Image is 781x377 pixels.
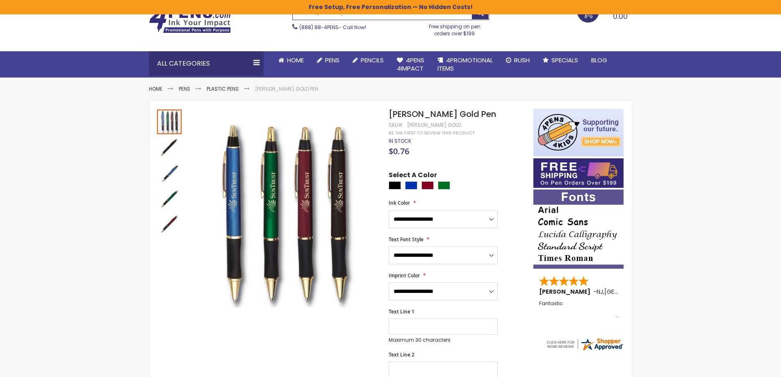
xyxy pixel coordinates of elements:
[593,288,665,296] span: - ,
[157,210,182,236] div: Barton Gold Pen
[389,138,411,144] div: Availability
[390,51,431,78] a: 4Pens4impact
[421,181,434,190] div: Burgundy
[585,51,614,69] a: Blog
[157,211,182,236] img: Barton Gold Pen
[437,56,493,73] span: 4PROMOTIONAL ITEMS
[207,85,239,92] a: Plastic Pens
[179,85,190,92] a: Pens
[389,130,475,136] a: Be the first to review this product
[514,56,530,64] span: Rush
[389,236,424,243] span: Text Font Style
[310,51,346,69] a: Pens
[397,56,424,73] span: 4Pens 4impact
[389,121,404,128] strong: SKU
[299,24,366,31] span: - Call Now!
[157,186,182,210] img: Barton Gold Pen
[533,158,624,188] img: Free shipping on orders over $199
[149,85,162,92] a: Home
[604,288,665,296] span: [GEOGRAPHIC_DATA]
[389,272,420,279] span: Imprint Color
[389,351,414,358] span: Text Line 2
[157,109,182,134] div: Barton Gold Pen
[255,86,318,92] li: [PERSON_NAME] Gold Pen
[325,56,339,64] span: Pens
[389,171,437,182] span: Select A Color
[591,56,607,64] span: Blog
[431,51,499,78] a: 4PROMOTIONALITEMS
[389,199,410,206] span: Ink Color
[533,190,624,269] img: font-personalization-examples
[389,137,411,144] span: In stock
[389,181,401,190] div: Black
[287,56,304,64] span: Home
[149,7,231,33] img: 4Pens Custom Pens and Promotional Products
[597,288,603,296] span: NJ
[157,185,182,210] div: Barton Gold Pen
[157,160,182,185] div: Barton Gold Pen
[191,121,378,308] img: Barton Gold Pen
[545,337,624,352] img: 4pens.com widget logo
[272,51,310,69] a: Home
[539,301,619,318] div: Fantastic
[438,181,450,190] div: Green
[613,11,628,21] span: 0.00
[389,337,498,343] p: Maximum 30 characters
[539,288,593,296] span: [PERSON_NAME]
[420,20,489,37] div: Free shipping on pen orders over $199
[545,346,624,353] a: 4pens.com certificate URL
[149,51,264,76] div: All Categories
[389,308,414,315] span: Text Line 1
[533,109,624,156] img: 4pens 4 kids
[299,24,339,31] a: (888) 88-4PENS
[405,181,417,190] div: Blue
[361,56,384,64] span: Pencils
[157,134,182,160] div: Barton Gold Pen
[536,51,585,69] a: Specials
[407,122,461,128] div: [PERSON_NAME] Gold
[389,146,409,157] span: $0.76
[499,51,536,69] a: Rush
[389,108,496,120] span: [PERSON_NAME] Gold Pen
[551,56,578,64] span: Specials
[157,135,182,160] img: Barton Gold Pen
[157,160,182,185] img: Barton Gold Pen
[346,51,390,69] a: Pencils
